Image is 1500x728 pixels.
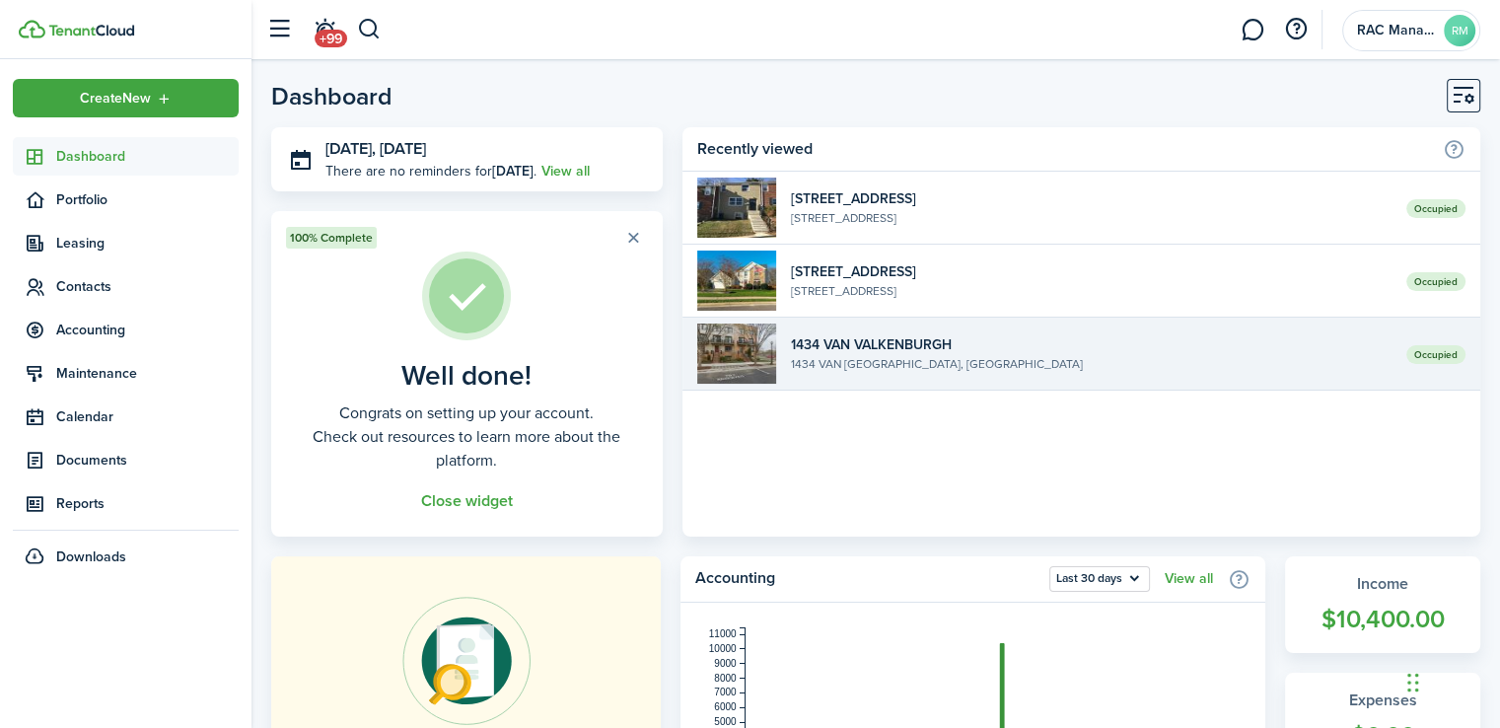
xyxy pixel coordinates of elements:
[697,251,776,311] img: 1
[56,546,126,567] span: Downloads
[791,334,1392,355] widget-list-item-title: 1434 VAN VALKENBURGH
[56,146,239,167] span: Dashboard
[1305,689,1461,712] widget-stats-title: Expenses
[1407,653,1419,712] div: Drag
[13,79,239,117] button: Open menu
[48,25,134,36] img: TenantCloud
[791,282,1392,300] widget-list-item-description: [STREET_ADDRESS]
[1279,13,1313,46] button: Open resource center
[715,701,738,712] tspan: 6000
[1406,345,1465,364] span: Occupied
[402,597,531,725] img: Online payments
[697,137,1433,161] home-widget-title: Recently viewed
[791,188,1392,209] widget-list-item-title: [STREET_ADDRESS]
[421,492,513,510] button: Close widget
[620,224,648,252] button: Close
[715,658,738,669] tspan: 9000
[715,673,738,684] tspan: 8000
[791,261,1392,282] widget-list-item-title: [STREET_ADDRESS]
[695,566,1039,592] home-widget-title: Accounting
[1305,572,1461,596] widget-stats-title: Income
[791,355,1392,373] widget-list-item-description: 1434 VAN [GEOGRAPHIC_DATA], [GEOGRAPHIC_DATA]
[1444,15,1475,46] avatar-text: RM
[492,161,534,182] b: [DATE]
[13,137,239,176] a: Dashboard
[325,137,648,162] h3: [DATE], [DATE]
[306,5,343,55] a: Notifications
[791,209,1392,227] widget-list-item-description: [STREET_ADDRESS]
[1285,556,1480,653] a: Income$10,400.00
[56,189,239,210] span: Portfolio
[709,643,737,654] tspan: 10000
[715,687,738,697] tspan: 7000
[1401,633,1500,728] iframe: Chat Widget
[56,233,239,254] span: Leasing
[357,13,382,46] button: Search
[1406,199,1465,218] span: Occupied
[697,324,776,384] img: 1
[19,20,45,38] img: TenantCloud
[80,92,151,106] span: Create New
[1406,272,1465,291] span: Occupied
[1049,566,1150,592] button: Last 30 days
[1049,566,1150,592] button: Open menu
[56,450,239,471] span: Documents
[541,161,590,182] a: View all
[290,229,373,247] span: 100% Complete
[1447,79,1480,112] button: Customise
[56,363,239,384] span: Maintenance
[709,628,737,639] tspan: 11000
[286,401,648,473] well-done-description: Congrats on setting up your account. Check out resources to learn more about the platform.
[1357,24,1436,37] span: RAC Management LLC
[401,360,532,392] well-done-title: Well done!
[697,178,776,238] img: 0
[56,276,239,297] span: Contacts
[715,716,738,727] tspan: 5000
[13,484,239,523] a: Reports
[56,493,239,514] span: Reports
[325,161,536,182] p: There are no reminders for .
[56,406,239,427] span: Calendar
[56,320,239,340] span: Accounting
[260,11,298,48] button: Open sidebar
[315,30,347,47] span: +99
[271,84,393,109] header-page-title: Dashboard
[1165,571,1213,587] a: View all
[1305,601,1461,638] widget-stats-count: $10,400.00
[1234,5,1271,55] a: Messaging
